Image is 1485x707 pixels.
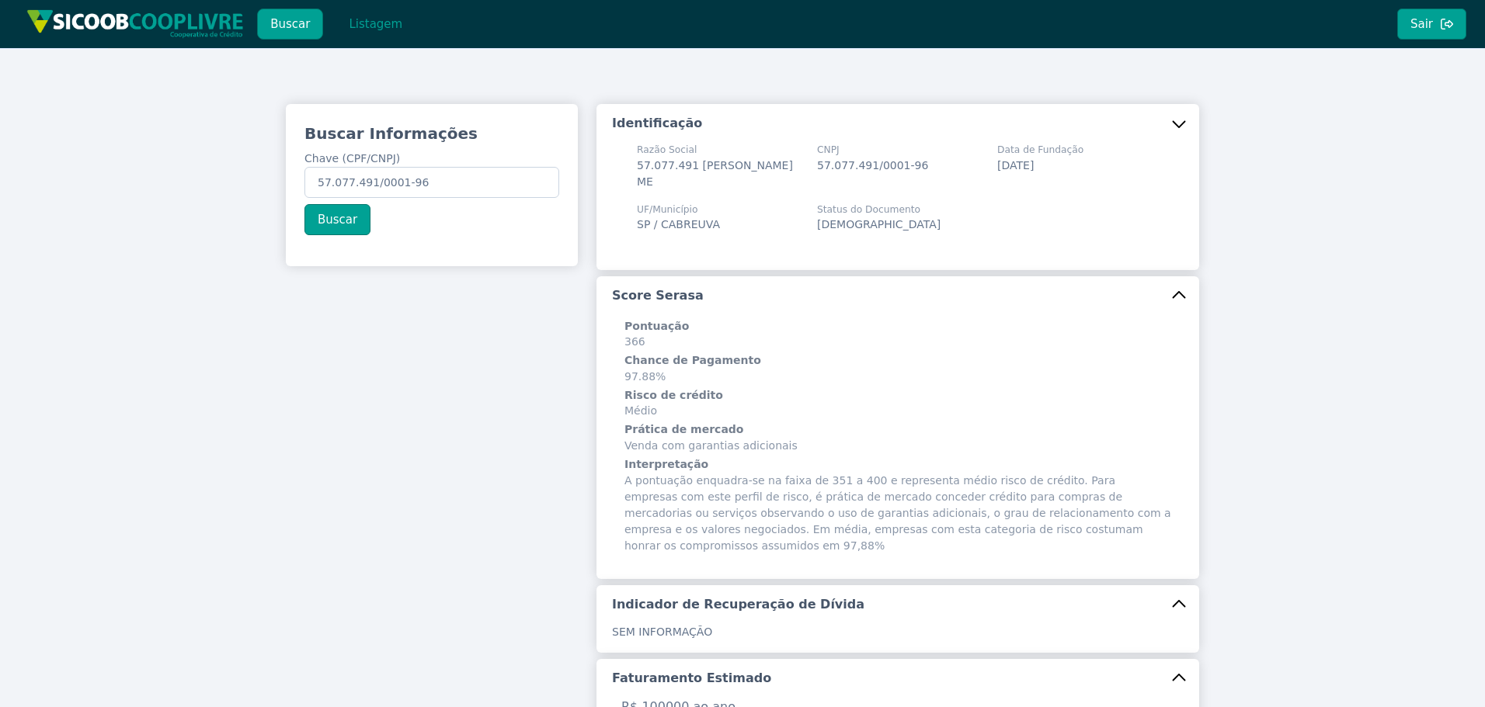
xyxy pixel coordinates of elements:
[637,159,793,188] span: 57.077.491 [PERSON_NAME] ME
[612,287,704,304] h5: Score Serasa
[612,626,712,638] span: SEM INFORMAÇÃO
[817,159,928,172] span: 57.077.491/0001-96
[624,422,1171,454] span: Venda com garantias adicionais
[624,353,1171,369] h6: Chance de Pagamento
[304,204,370,235] button: Buscar
[596,104,1199,143] button: Identificação
[624,457,1171,554] span: A pontuação enquadra-se na faixa de 351 a 400 e representa médio risco de crédito. Para empresas ...
[624,422,1171,438] h6: Prática de mercado
[304,167,559,198] input: Chave (CPF/CNPJ)
[624,319,1171,351] span: 366
[637,218,720,230] span: SP / CABREUVA
[596,276,1199,315] button: Score Serasa
[637,143,798,157] span: Razão Social
[596,659,1199,698] button: Faturamento Estimado
[26,9,244,38] img: img/sicoob_cooplivre.png
[1397,9,1466,40] button: Sair
[336,9,416,40] button: Listagem
[612,596,864,613] h5: Indicador de Recuperação de Dívida
[624,353,1171,385] span: 97.88%
[624,388,1171,420] span: Médio
[817,218,941,230] span: [DEMOGRAPHIC_DATA]
[612,115,702,132] h5: Identificação
[304,152,400,165] span: Chave (CPF/CNPJ)
[817,143,928,157] span: CNPJ
[817,203,941,217] span: Status do Documento
[624,388,1171,404] h6: Risco de crédito
[624,457,1171,473] h6: Interpretação
[257,9,323,40] button: Buscar
[624,319,1171,334] h6: Pontuação
[304,123,559,144] h3: Buscar Informações
[997,159,1034,172] span: [DATE]
[997,143,1083,157] span: Data de Fundação
[637,203,720,217] span: UF/Município
[596,585,1199,624] button: Indicador de Recuperação de Dívida
[612,670,771,687] h5: Faturamento Estimado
